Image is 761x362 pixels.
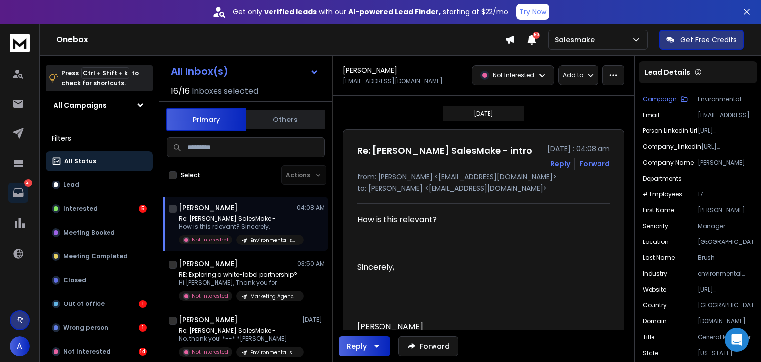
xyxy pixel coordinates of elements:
[643,222,668,230] p: Seniority
[179,203,238,213] h1: [PERSON_NAME]
[46,294,153,314] button: Out of office1
[579,159,610,169] div: Forward
[643,238,669,246] p: location
[563,71,583,79] p: Add to
[680,35,737,45] p: Get Free Credits
[179,271,298,279] p: RE: Exploring a white-label partnership?
[357,321,602,333] div: [PERSON_NAME]
[46,95,153,115] button: All Campaigns
[171,85,190,97] span: 16 / 16
[643,206,674,214] p: First Name
[701,143,753,151] p: [URL][DOMAIN_NAME]
[357,261,602,273] div: Sincerely,
[339,336,390,356] button: Reply
[46,131,153,145] h3: Filters
[63,252,128,260] p: Meeting Completed
[63,181,79,189] p: Lead
[181,171,200,179] label: Select
[192,348,228,356] p: Not Interested
[348,7,441,17] strong: AI-powered Lead Finder,
[357,144,532,158] h1: Re: [PERSON_NAME] SalesMake - intro
[343,65,397,75] h1: [PERSON_NAME]
[643,95,688,103] button: Campaign
[10,336,30,356] button: A
[179,215,298,223] p: Re: [PERSON_NAME] SalesMake -
[347,341,367,351] div: Reply
[698,111,753,119] p: [EMAIL_ADDRESS][DOMAIN_NAME]
[698,254,753,262] p: Brush
[659,30,744,50] button: Get Free Credits
[643,190,682,198] p: # Employees
[357,172,610,181] p: from: [PERSON_NAME] <[EMAIL_ADDRESS][DOMAIN_NAME]>
[698,95,753,103] p: Environmental services / 11-20 / [GEOGRAPHIC_DATA]
[643,175,682,182] p: Departments
[233,7,508,17] p: Get only with our starting at $22/mo
[643,143,701,151] p: company_linkedin
[63,324,108,332] p: Wrong person
[698,302,753,309] p: [GEOGRAPHIC_DATA]
[46,318,153,338] button: Wrong person1
[46,270,153,290] button: Closed
[46,175,153,195] button: Lead
[192,236,228,243] p: Not Interested
[46,223,153,242] button: Meeting Booked
[179,259,238,269] h1: [PERSON_NAME]
[357,183,610,193] p: to: [PERSON_NAME] <[EMAIL_ADDRESS][DOMAIN_NAME]>
[179,315,238,325] h1: [PERSON_NAME]
[555,35,598,45] p: Salesmake
[163,61,326,81] button: All Inbox(s)
[547,144,610,154] p: [DATE] : 04:08 am
[54,100,107,110] h1: All Campaigns
[8,183,28,203] a: 21
[139,324,147,332] div: 1
[698,286,753,294] p: [URL][DOMAIN_NAME]
[643,302,667,309] p: Country
[698,317,753,325] p: [DOMAIN_NAME]
[493,71,534,79] p: Not Interested
[264,7,317,17] strong: verified leads
[24,179,32,187] p: 21
[643,111,659,119] p: Email
[46,342,153,362] button: Not Interested14
[343,77,443,85] p: [EMAIL_ADDRESS][DOMAIN_NAME]
[192,85,258,97] h3: Inboxes selected
[192,292,228,300] p: Not Interested
[550,159,570,169] button: Reply
[139,348,147,356] div: 14
[63,348,110,356] p: Not Interested
[81,67,129,79] span: Ctrl + Shift + k
[643,95,677,103] p: Campaign
[56,34,505,46] h1: Onebox
[139,300,147,308] div: 1
[698,127,753,135] p: [URL][DOMAIN_NAME]
[63,300,105,308] p: Out of office
[46,151,153,171] button: All Status
[698,238,753,246] p: [GEOGRAPHIC_DATA]
[698,349,753,357] p: [US_STATE]
[698,222,753,230] p: Manager
[725,328,749,352] div: Open Intercom Messenger
[179,335,298,343] p: No, thank you! *--* *[PERSON_NAME]
[698,206,753,214] p: [PERSON_NAME]
[643,349,658,357] p: State
[698,190,753,198] p: 17
[63,229,115,237] p: Meeting Booked
[139,205,147,213] div: 5
[61,68,139,88] p: Press to check for shortcuts.
[643,286,666,294] p: website
[519,7,546,17] p: Try Now
[250,237,298,244] p: Environmental services / 11-20 / [GEOGRAPHIC_DATA]
[698,270,753,278] p: environmental services
[46,246,153,266] button: Meeting Completed
[398,336,458,356] button: Forward
[246,109,325,130] button: Others
[297,204,325,212] p: 04:08 AM
[297,260,325,268] p: 03:50 AM
[474,110,493,118] p: [DATE]
[250,293,298,300] p: Marketing Agency Owners
[10,34,30,52] img: logo
[63,205,98,213] p: Interested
